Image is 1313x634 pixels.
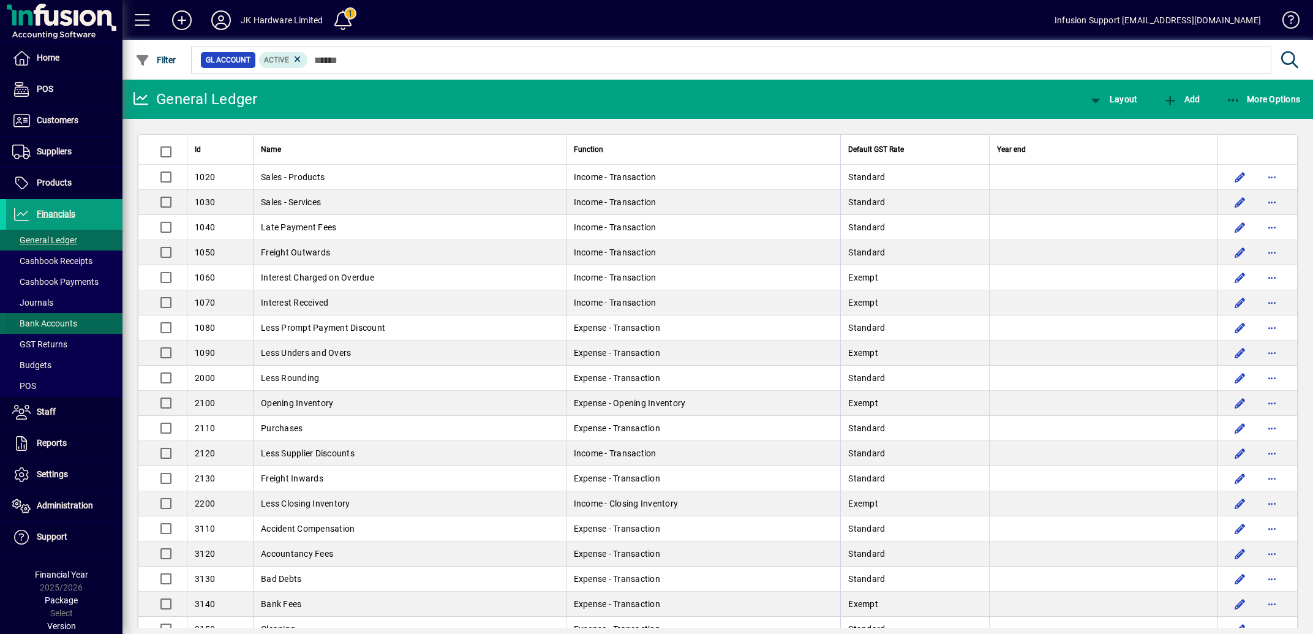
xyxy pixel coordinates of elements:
[1230,167,1250,187] button: Edit
[574,448,656,458] span: Income - Transaction
[6,522,122,553] a: Support
[12,360,51,370] span: Budgets
[574,323,660,333] span: Expense - Transaction
[6,313,122,334] a: Bank Accounts
[261,549,333,559] span: Accountancy Fees
[1085,88,1140,110] button: Layout
[261,373,319,383] span: Less Rounding
[574,423,660,433] span: Expense - Transaction
[37,209,75,219] span: Financials
[848,398,878,408] span: Exempt
[12,256,92,266] span: Cashbook Receipts
[264,56,289,64] span: Active
[848,448,885,458] span: Standard
[574,549,660,559] span: Expense - Transaction
[195,423,215,433] span: 2110
[574,143,603,156] span: Function
[195,599,215,609] span: 3140
[195,143,246,156] div: Id
[12,319,77,328] span: Bank Accounts
[848,143,904,156] span: Default GST Rate
[848,273,878,282] span: Exempt
[261,599,301,609] span: Bank Fees
[47,621,76,631] span: Version
[574,298,656,308] span: Income - Transaction
[261,474,323,483] span: Freight Inwards
[162,9,201,31] button: Add
[261,423,303,433] span: Purchases
[261,499,350,508] span: Less Closing Inventory
[195,398,215,408] span: 2100
[1262,217,1282,237] button: More options
[195,247,215,257] span: 1050
[37,115,78,125] span: Customers
[1262,569,1282,589] button: More options
[574,624,660,634] span: Expense - Transaction
[195,222,215,232] span: 1040
[848,222,885,232] span: Standard
[848,298,878,308] span: Exempt
[261,172,325,182] span: Sales - Products
[1262,167,1282,187] button: More options
[574,273,656,282] span: Income - Transaction
[1230,368,1250,388] button: Edit
[848,373,885,383] span: Standard
[6,251,122,271] a: Cashbook Receipts
[848,474,885,483] span: Standard
[1160,88,1203,110] button: Add
[261,448,355,458] span: Less Supplier Discounts
[1075,88,1150,110] app-page-header-button: View chart layout
[132,49,179,71] button: Filter
[848,323,885,333] span: Standard
[195,298,215,308] span: 1070
[1230,494,1250,513] button: Edit
[261,348,351,358] span: Less Unders and Overs
[848,524,885,534] span: Standard
[1230,393,1250,413] button: Edit
[1230,217,1250,237] button: Edit
[261,323,385,333] span: Less Prompt Payment Discount
[1230,544,1250,564] button: Edit
[259,52,308,68] mat-chip: Activation Status: Active
[12,235,77,245] span: General Ledger
[37,438,67,448] span: Reports
[195,574,215,584] span: 3130
[1088,94,1137,104] span: Layout
[6,137,122,167] a: Suppliers
[1273,2,1298,42] a: Knowledge Base
[1223,88,1304,110] button: More Options
[35,570,88,579] span: Financial Year
[1262,443,1282,463] button: More options
[45,595,78,605] span: Package
[1262,192,1282,212] button: More options
[37,469,68,479] span: Settings
[848,549,885,559] span: Standard
[1230,192,1250,212] button: Edit
[574,373,660,383] span: Expense - Transaction
[997,143,1026,156] span: Year end
[1230,418,1250,438] button: Edit
[6,334,122,355] a: GST Returns
[201,9,241,31] button: Profile
[848,624,885,634] span: Standard
[1230,469,1250,488] button: Edit
[37,178,72,187] span: Products
[574,599,660,609] span: Expense - Transaction
[848,348,878,358] span: Exempt
[195,474,215,483] span: 2130
[261,247,330,257] span: Freight Outwards
[1262,418,1282,438] button: More options
[848,599,878,609] span: Exempt
[574,574,660,584] span: Expense - Transaction
[261,143,281,156] span: Name
[574,524,660,534] span: Expense - Transaction
[37,407,56,417] span: Staff
[1230,293,1250,312] button: Edit
[261,398,333,408] span: Opening Inventory
[6,292,122,313] a: Journals
[1262,594,1282,614] button: More options
[848,197,885,207] span: Standard
[1262,268,1282,287] button: More options
[1262,293,1282,312] button: More options
[6,355,122,375] a: Budgets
